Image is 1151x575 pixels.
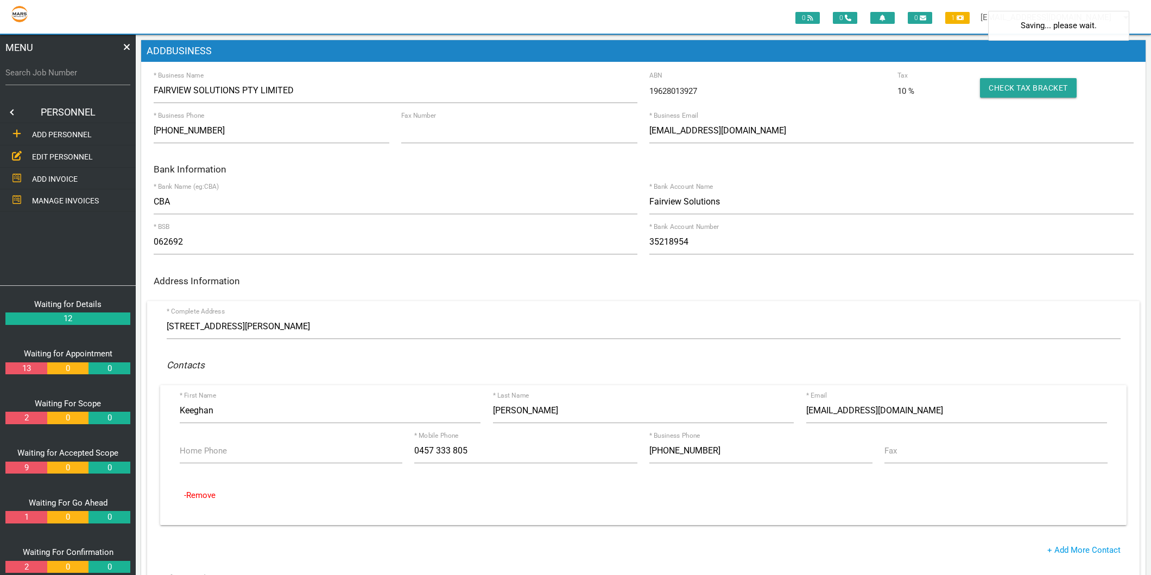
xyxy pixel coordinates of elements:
label: * Bank Name (eg:CBA) [154,182,219,191]
h6: Bank Information [154,164,1134,175]
a: 12 [5,312,130,325]
label: Fax Number [401,111,436,120]
input: XXXX XXX XXX [414,438,637,463]
a: 0 [47,412,88,424]
label: * Mobile Phone [414,431,459,440]
a: Waiting For Scope [35,399,101,408]
span: 0 [908,12,932,24]
input: (XX) XXXX XXXX [649,438,872,463]
h6: Address Information [154,276,1134,286]
a: 0 [88,412,130,424]
a: Waiting For Go Ahead [29,498,107,508]
label: Tax [897,71,907,80]
label: Search Job Number [5,67,130,79]
span: MENU [5,40,33,55]
a: 9 [5,462,47,474]
span: 0 [833,12,857,24]
i: Contacts [167,360,205,370]
a: Waiting for Details [34,299,102,309]
label: * Business Email [649,111,698,120]
label: * Complete Address [167,306,225,316]
a: 0 [47,462,88,474]
a: 13 [5,362,47,375]
label: * Email [806,391,827,400]
label: * Last Name [493,391,529,400]
a: 2 [5,561,47,573]
div: Saving... please wait. [988,11,1129,41]
label: * Business Phone [649,431,700,440]
label: * Bank Account Name [649,182,713,191]
a: 0 [88,362,130,375]
a: 0 [88,561,130,573]
a: Waiting For Confirmation [23,547,113,557]
button: Check Tax Bracket [980,78,1077,98]
span: ADD PERSONNEL [32,130,92,139]
label: * BSB [154,222,170,232]
a: -Remove [184,490,216,500]
a: + Add More Contact [1047,544,1121,557]
a: PERSONNEL [22,101,114,123]
a: 0 [47,362,88,375]
label: * Business Name [154,71,204,80]
span: 0 [795,12,820,24]
label: * First Name [180,391,216,400]
a: Waiting for Accepted Scope [17,448,118,458]
a: Waiting for Appointment [24,349,112,359]
label: Fax [884,445,897,457]
label: * Business Phone [154,111,205,120]
span: 19628013927 [649,85,697,98]
a: 0 [88,462,130,474]
input: (XX) XXXX XXXX [154,118,389,143]
img: s3file [11,5,28,23]
label: ABN [649,71,662,80]
span: EDIT PERSONNEL [32,152,93,161]
label: Home Phone [180,445,227,457]
span: MANAGE INVOICES [32,196,99,205]
a: 0 [47,511,88,523]
span: ADD INVOICE [32,174,78,183]
label: * Bank Account Number [649,222,719,232]
span: 1 [945,12,970,24]
a: 1 [5,511,47,523]
a: 0 [47,561,88,573]
span: 10 % [897,85,914,98]
span: ADD BUSINESS [147,46,212,56]
a: 2 [5,412,47,424]
a: 0 [88,511,130,523]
